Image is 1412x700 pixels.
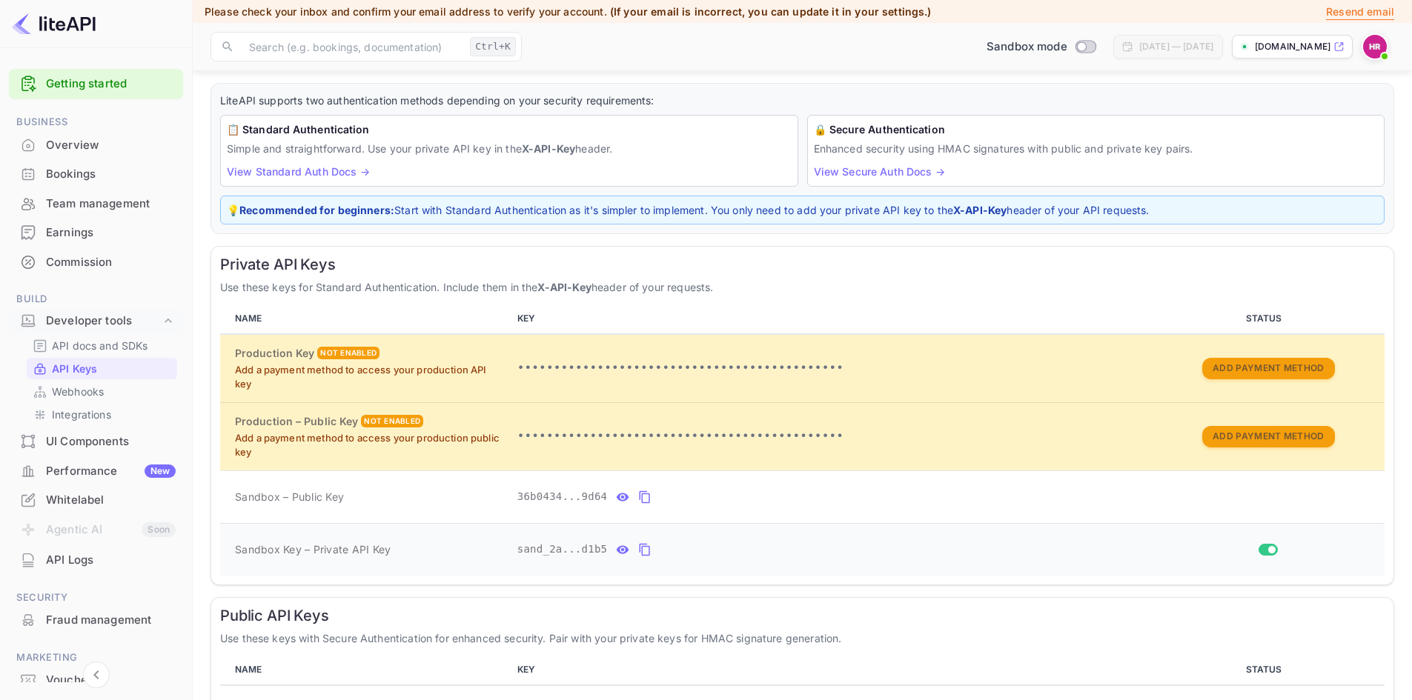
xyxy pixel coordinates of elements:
[220,279,1385,295] p: Use these keys for Standard Authentication. Include them in the header of your requests.
[9,546,183,573] a: API Logs
[1202,429,1334,441] a: Add Payment Method
[9,190,183,219] div: Team management
[33,338,171,353] a: API docs and SDKs
[9,69,183,99] div: Getting started
[9,457,183,486] div: PerformanceNew
[9,590,183,606] span: Security
[220,304,1385,576] table: private api keys table
[814,121,1379,138] h6: 🔒 Secure Authentication
[9,190,183,217] a: Team management
[9,606,183,635] div: Fraud management
[517,359,1146,377] p: •••••••••••••••••••••••••••••••••••••••••••••
[511,655,1152,685] th: KEY
[9,291,183,307] span: Build
[227,202,1378,218] p: 💡 Start with Standard Authentication as it's simpler to implement. You only need to add your priv...
[33,407,171,422] a: Integrations
[987,39,1067,56] span: Sandbox mode
[46,672,176,689] div: Vouchers
[33,361,171,376] a: API Keys
[46,137,176,154] div: Overview
[9,131,183,159] a: Overview
[814,141,1379,156] p: Enhanced security using HMAC signatures with public and private key pairs.
[52,384,104,399] p: Webhooks
[1326,4,1394,20] p: Resend email
[145,464,176,478] div: New
[9,160,183,189] div: Bookings
[814,165,945,178] a: View Secure Auth Docs →
[46,612,176,629] div: Fraud management
[239,204,394,216] strong: Recommended for beginners:
[46,433,176,450] div: UI Components
[9,546,183,575] div: API Logs
[46,492,176,509] div: Whitelabel
[52,338,148,353] p: API docs and SDKs
[27,335,177,356] div: API docs and SDKs
[317,347,379,359] div: Not enabled
[27,358,177,379] div: API Keys
[220,256,1385,273] h6: Private API Keys
[511,304,1152,334] th: KEY
[1202,426,1334,447] button: Add Payment Method
[517,427,1146,445] p: •••••••••••••••••••••••••••••••••••••••••••••
[537,281,591,293] strong: X-API-Key
[981,39,1101,56] div: Switch to Production mode
[517,489,608,504] span: 36b0434...9d64
[12,12,96,36] img: LiteAPI logo
[9,160,183,187] a: Bookings
[27,381,177,402] div: Webhooks
[46,166,176,183] div: Bookings
[235,345,314,361] h6: Production Key
[52,407,111,422] p: Integrations
[9,427,183,455] a: UI Components
[227,165,370,178] a: View Standard Auth Docs →
[52,361,97,376] p: API Keys
[235,413,358,430] h6: Production – Public Key
[1202,358,1334,379] button: Add Payment Method
[522,142,575,155] strong: X-API-Key
[9,248,183,276] a: Commission
[235,489,344,504] span: Sandbox – Public Key
[220,523,511,576] td: Sandbox Key – Private API Key
[9,606,183,633] a: Fraud management
[46,196,176,213] div: Team management
[1363,35,1387,59] img: Hugo Ruano
[1255,40,1330,53] p: [DOMAIN_NAME]
[953,204,1007,216] strong: X-API-Key
[9,666,183,693] a: Vouchers
[9,650,183,666] span: Marketing
[227,121,792,138] h6: 📋 Standard Authentication
[46,76,176,93] a: Getting started
[1152,655,1385,685] th: STATUS
[46,313,161,330] div: Developer tools
[220,93,1385,109] p: LiteAPI supports two authentication methods depending on your security requirements:
[46,224,176,241] div: Earnings
[227,141,792,156] p: Simple and straightforward. Use your private API key in the header.
[46,463,176,480] div: Performance
[1139,40,1213,53] div: [DATE] — [DATE]
[9,131,183,160] div: Overview
[9,114,183,130] span: Business
[235,363,506,392] p: Add a payment method to access your production API key
[9,308,183,334] div: Developer tools
[9,457,183,484] a: PerformanceNew
[9,666,183,695] div: Vouchers
[220,304,511,334] th: NAME
[83,661,110,688] button: Collapse navigation
[205,5,607,18] span: Please check your inbox and confirm your email address to verify your account.
[9,486,183,513] a: Whitelabel
[220,655,511,685] th: NAME
[9,427,183,456] div: UI Components
[240,32,464,61] input: Search (e.g. bookings, documentation)
[610,5,932,18] span: (If your email is incorrect, you can update it in your settings.)
[27,404,177,425] div: Integrations
[9,219,183,246] a: Earnings
[470,37,516,56] div: Ctrl+K
[1202,361,1334,373] a: Add Payment Method
[33,384,171,399] a: Webhooks
[220,607,1385,624] h6: Public API Keys
[9,486,183,515] div: Whitelabel
[361,415,423,427] div: Not enabled
[9,248,183,277] div: Commission
[9,219,183,247] div: Earnings
[46,254,176,271] div: Commission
